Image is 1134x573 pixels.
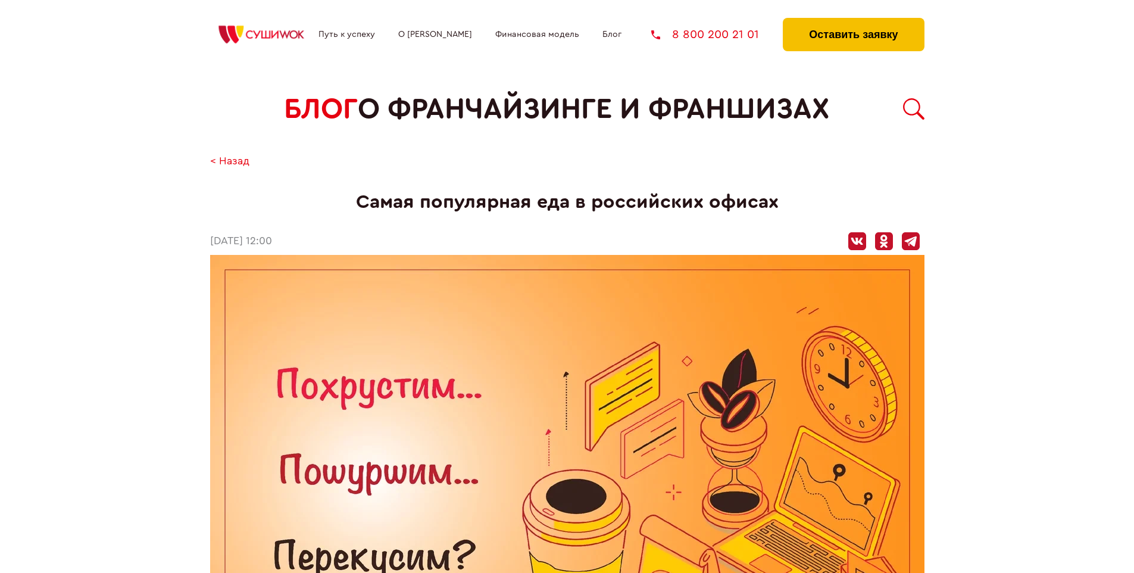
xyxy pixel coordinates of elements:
span: 8 800 200 21 01 [672,29,759,41]
button: Оставить заявку [783,18,924,51]
h1: Самая популярная еда в российских офисах [210,191,924,213]
a: < Назад [210,155,249,168]
a: Путь к успеху [318,30,375,39]
span: о франчайзинге и франшизах [358,93,829,126]
span: БЛОГ [284,93,358,126]
a: 8 800 200 21 01 [651,29,759,41]
a: О [PERSON_NAME] [398,30,472,39]
time: [DATE] 12:00 [210,235,272,248]
a: Финансовая модель [495,30,579,39]
a: Блог [602,30,621,39]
